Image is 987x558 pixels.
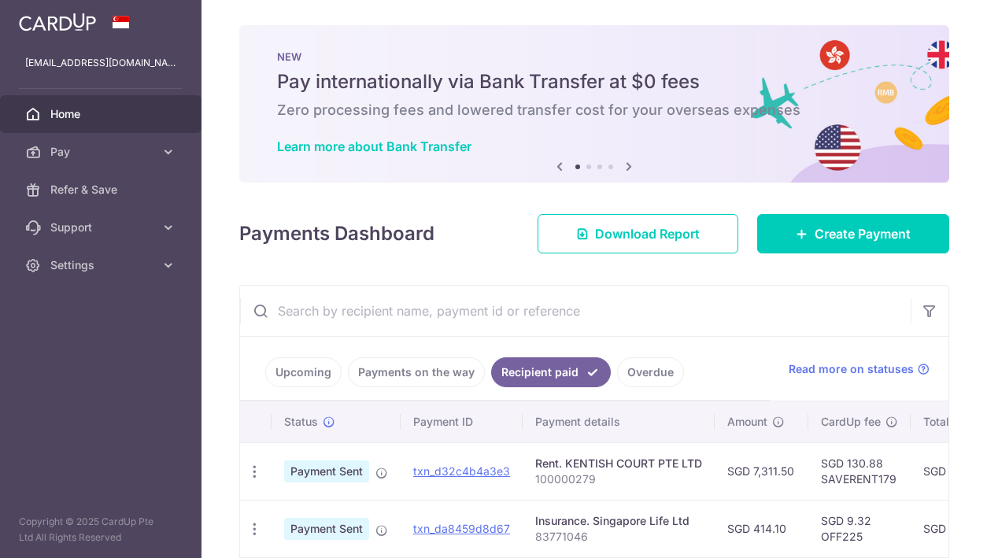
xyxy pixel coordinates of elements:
[413,464,510,478] a: txn_d32c4b4a3e3
[727,414,767,430] span: Amount
[277,139,471,154] a: Learn more about Bank Transfer
[50,144,154,160] span: Pay
[789,361,914,377] span: Read more on statuses
[815,224,911,243] span: Create Payment
[535,529,702,545] p: 83771046
[538,214,738,253] a: Download Report
[789,361,930,377] a: Read more on statuses
[923,414,975,430] span: Total amt.
[757,214,949,253] a: Create Payment
[50,220,154,235] span: Support
[19,13,96,31] img: CardUp
[595,224,700,243] span: Download Report
[617,357,684,387] a: Overdue
[535,471,702,487] p: 100000279
[239,220,434,248] h4: Payments Dashboard
[284,518,369,540] span: Payment Sent
[239,25,949,183] img: Bank transfer banner
[50,106,154,122] span: Home
[277,50,911,63] p: NEW
[886,511,971,550] iframe: Opens a widget where you can find more information
[401,401,523,442] th: Payment ID
[535,513,702,529] div: Insurance. Singapore Life Ltd
[25,55,176,71] p: [EMAIL_ADDRESS][DOMAIN_NAME]
[240,286,911,336] input: Search by recipient name, payment id or reference
[277,69,911,94] h5: Pay internationally via Bank Transfer at $0 fees
[277,101,911,120] h6: Zero processing fees and lowered transfer cost for your overseas expenses
[715,500,808,557] td: SGD 414.10
[284,414,318,430] span: Status
[821,414,881,430] span: CardUp fee
[413,522,510,535] a: txn_da8459d8d67
[808,500,911,557] td: SGD 9.32 OFF225
[265,357,342,387] a: Upcoming
[808,442,911,500] td: SGD 130.88 SAVERENT179
[50,182,154,198] span: Refer & Save
[491,357,611,387] a: Recipient paid
[50,257,154,273] span: Settings
[348,357,485,387] a: Payments on the way
[523,401,715,442] th: Payment details
[284,460,369,482] span: Payment Sent
[535,456,702,471] div: Rent. KENTISH COURT PTE LTD
[715,442,808,500] td: SGD 7,311.50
